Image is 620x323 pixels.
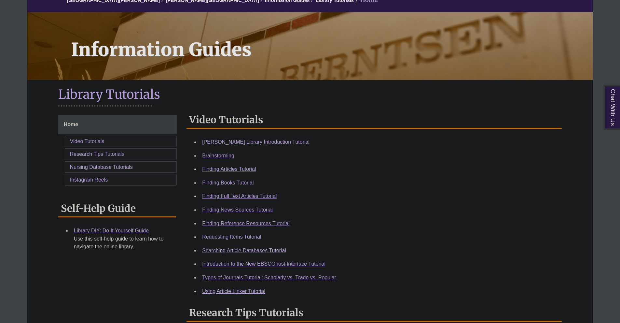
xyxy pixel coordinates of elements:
h2: Self-Help Guide [58,200,176,217]
span: Home [64,122,78,127]
a: Requesting Items Tutorial [202,234,261,240]
a: Instagram Reels [70,177,108,183]
a: Finding News Sources Tutorial [202,207,273,213]
h2: Video Tutorials [186,111,562,129]
a: Finding Books Tutorial [202,180,254,185]
a: Finding Reference Resources Tutorial [202,221,290,226]
a: [PERSON_NAME] Library Introduction Tutorial [202,139,310,145]
h1: Information Guides [64,12,593,71]
h1: Library Tutorials [58,86,562,104]
a: Finding Articles Tutorial [202,166,256,172]
h2: Research Tips Tutorials [186,304,562,322]
a: Information Guides [27,12,593,80]
a: Searching Article Databases Tutorial [202,248,286,253]
a: Home [58,115,177,134]
a: Video Tutorials [70,139,104,144]
a: Types of Journals Tutorial: Scholarly vs. Trade vs. Popular [202,275,336,280]
a: Library DIY: Do It Yourself Guide [74,228,149,233]
a: Nursing Database Tutorials [70,164,133,170]
a: Finding Full Text Articles Tutorial [202,193,277,199]
div: Guide Page Menu [58,115,177,187]
a: Introduction to the New EBSCOhost Interface Tutorial [202,261,325,267]
a: Research Tips Tutorials [70,151,124,157]
div: Use this self-help guide to learn how to navigate the online library. [74,235,171,251]
a: Using Article Linker Tutorial [202,288,265,294]
a: Brainstorming [202,153,234,158]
